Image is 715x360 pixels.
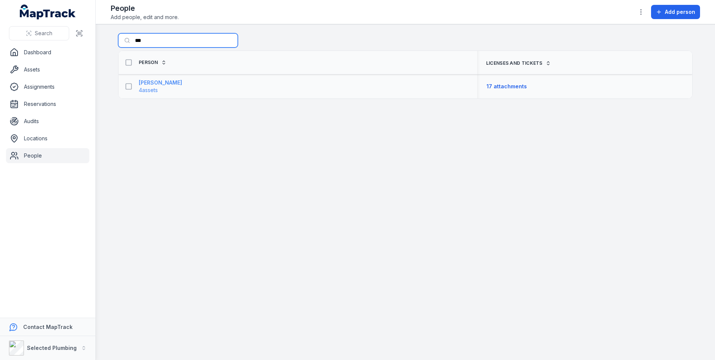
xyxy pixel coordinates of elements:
a: Person [139,60,166,65]
a: Dashboard [6,45,89,60]
button: Add person [651,5,700,19]
a: Assets [6,62,89,77]
span: 4 assets [139,86,158,94]
strong: Selected Plumbing [27,345,77,351]
a: People [6,148,89,163]
span: Licenses and Tickets [486,60,543,66]
button: Search [9,26,69,40]
a: Audits [6,114,89,129]
span: Add people, edit and more. [111,13,179,21]
a: Locations [6,131,89,146]
a: MapTrack [20,4,76,19]
span: Add person [665,8,695,16]
button: 17 attachments [486,79,527,94]
a: Licenses and Tickets [486,60,551,66]
a: [PERSON_NAME]4assets [139,79,182,94]
h2: People [111,3,179,13]
span: Person [139,60,158,65]
strong: [PERSON_NAME] [139,79,182,86]
a: Reservations [6,97,89,112]
strong: Contact MapTrack [23,324,73,330]
span: Search [35,30,52,37]
a: Assignments [6,79,89,94]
